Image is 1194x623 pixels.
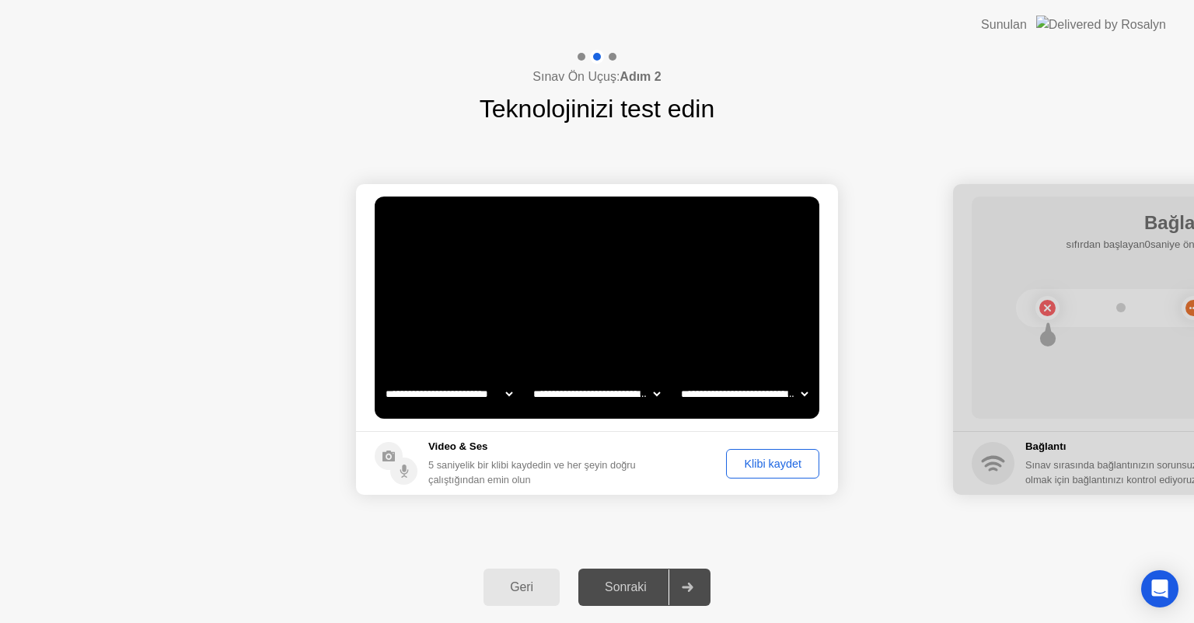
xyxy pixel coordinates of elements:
[488,580,555,594] div: Geri
[620,70,661,83] b: Adım 2
[678,378,811,409] select: Available microphones
[428,458,636,487] div: 5 saniyelik bir klibi kaydedin ve her şeyin doğru çalıştığından emin olun
[726,449,819,479] button: Klibi kaydet
[981,16,1027,34] div: Sunulan
[583,580,669,594] div: Sonraki
[530,378,663,409] select: Available speakers
[578,569,710,606] button: Sonraki
[382,378,515,409] select: Available cameras
[480,90,714,127] h1: Teknolojinizi test edin
[731,458,814,470] div: Klibi kaydet
[428,439,636,454] h5: Video & Ses
[532,68,661,86] h4: Sınav Ön Uçuş:
[1141,570,1178,607] div: Open Intercom Messenger
[1036,16,1166,33] img: Delivered by Rosalyn
[484,569,560,606] button: Geri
